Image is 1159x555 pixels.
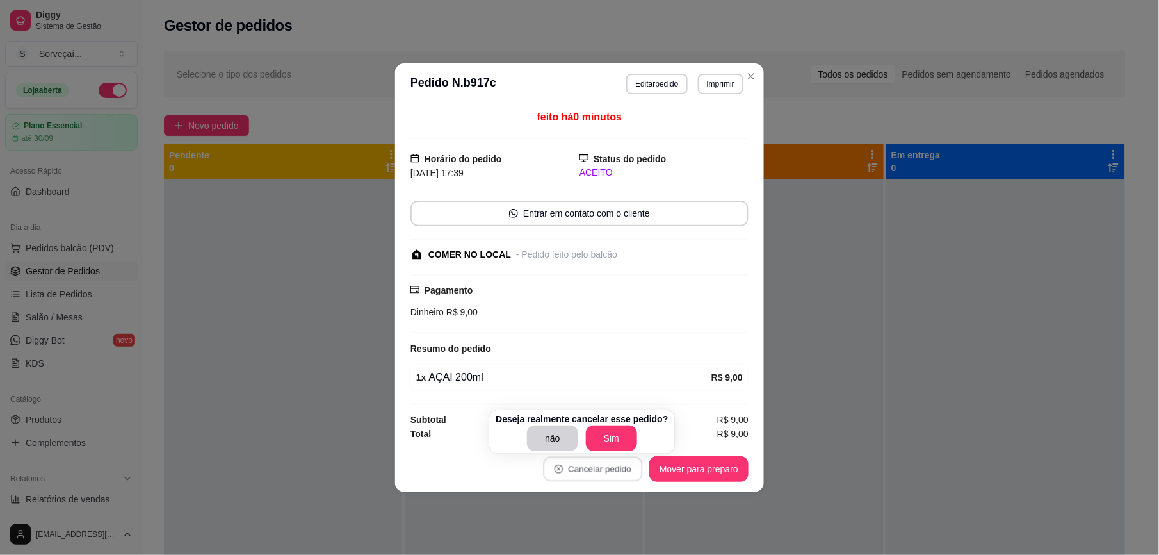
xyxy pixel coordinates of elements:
[416,372,426,383] strong: 1 x
[594,154,667,164] strong: Status do pedido
[537,112,622,122] span: feito há 0 minutos
[509,209,518,218] span: whats-app
[410,429,431,439] strong: Total
[410,307,444,317] span: Dinheiro
[555,465,563,474] span: close-circle
[579,154,588,163] span: desktop
[428,248,511,261] div: COMER NO LOCAL
[410,344,491,354] strong: Resumo do pedido
[425,154,502,164] strong: Horário do pedido
[410,201,749,226] button: whats-appEntrar em contato com o cliente
[410,285,419,294] span: credit-card
[410,74,496,94] h3: Pedido N. b917c
[410,168,464,178] span: [DATE] 17:39
[741,66,761,87] button: Close
[416,370,711,385] div: AÇAI 200ml
[527,426,578,451] button: não
[410,154,419,163] span: calendar
[516,248,617,261] div: - Pedido feito pelo balcão
[711,372,743,383] strong: R$ 9,00
[717,413,749,427] span: R$ 9,00
[649,456,749,482] button: Mover para preparo
[698,74,743,94] button: Imprimir
[410,415,446,425] strong: Subtotal
[626,74,687,94] button: Editarpedido
[444,307,478,317] span: R$ 9,00
[579,166,749,179] div: ACEITO
[425,285,473,295] strong: Pagamento
[586,426,637,451] button: Sim
[717,427,749,441] span: R$ 9,00
[496,413,668,426] p: Deseja realmente cancelar esse pedido?
[543,456,642,481] button: close-circleCancelar pedido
